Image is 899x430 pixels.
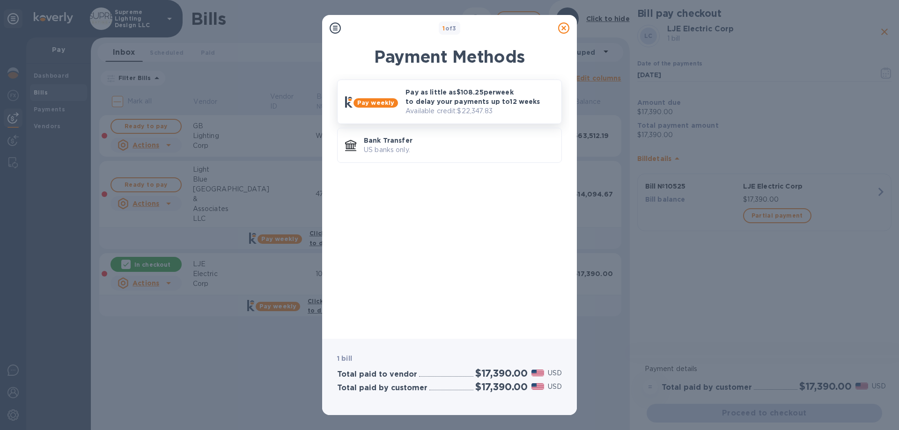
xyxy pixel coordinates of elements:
[337,370,417,379] h3: Total paid to vendor
[405,87,554,106] p: Pay as little as $108.25 per week to delay your payments up to 12 weeks
[531,383,544,390] img: USD
[337,47,562,66] h1: Payment Methods
[357,99,394,106] b: Pay weekly
[475,367,528,379] h2: $17,390.00
[531,370,544,376] img: USD
[548,382,562,392] p: USD
[337,355,352,362] b: 1 bill
[442,25,445,32] span: 1
[475,381,528,393] h2: $17,390.00
[364,136,554,145] p: Bank Transfer
[442,25,457,32] b: of 3
[337,384,427,393] h3: Total paid by customer
[548,368,562,378] p: USD
[364,145,554,155] p: US banks only.
[405,106,554,116] p: Available credit: $22,347.83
